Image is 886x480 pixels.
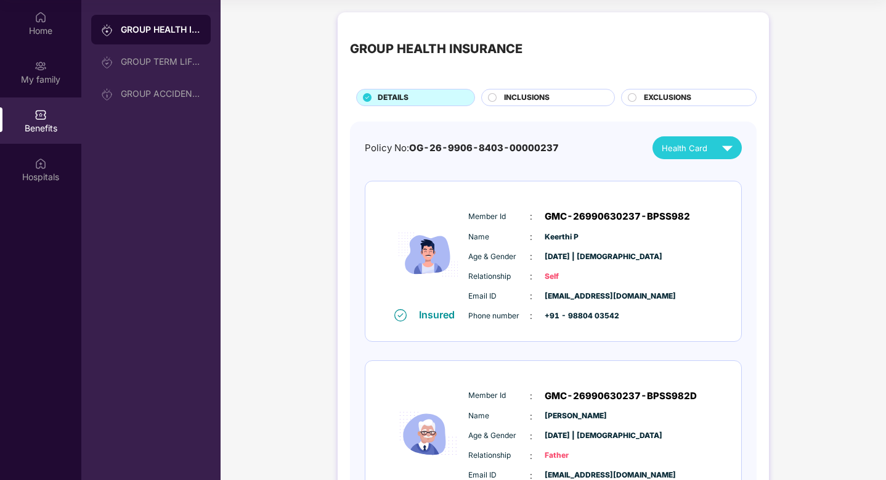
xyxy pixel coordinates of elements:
[35,157,47,170] img: svg+xml;base64,PHN2ZyBpZD0iSG9zcGl0YWxzIiB4bWxucz0iaHR0cDovL3d3dy53My5vcmcvMjAwMC9zdmciIHdpZHRoPS...
[35,109,47,121] img: svg+xml;base64,PHN2ZyBpZD0iQmVuZWZpdHMiIHhtbG5zPSJodHRwOi8vd3d3LnczLm9yZy8yMDAwL3N2ZyIgd2lkdGg9Ij...
[101,56,113,68] img: svg+xml;base64,PHN2ZyB3aWR0aD0iMjAiIGhlaWdodD0iMjAiIHZpZXdCb3g9IjAgMCAyMCAyMCIgZmlsbD0ibm9uZSIgeG...
[468,231,530,243] span: Name
[504,92,550,104] span: INCLUSIONS
[468,450,530,461] span: Relationship
[468,430,530,442] span: Age & Gender
[468,251,530,263] span: Age & Gender
[545,231,606,243] span: Keerthi P
[409,142,559,154] span: OG-26-9906-8403-00000237
[394,309,407,321] img: svg+xml;base64,PHN2ZyB4bWxucz0iaHR0cDovL3d3dy53My5vcmcvMjAwMC9zdmciIHdpZHRoPSIxNiIgaGVpZ2h0PSIxNi...
[644,92,691,104] span: EXCLUSIONS
[530,270,532,283] span: :
[101,24,113,36] img: svg+xml;base64,PHN2ZyB3aWR0aD0iMjAiIGhlaWdodD0iMjAiIHZpZXdCb3g9IjAgMCAyMCAyMCIgZmlsbD0ibm9uZSIgeG...
[545,209,690,224] span: GMC-26990630237-BPSS982
[468,211,530,223] span: Member Id
[530,389,532,403] span: :
[545,430,606,442] span: [DATE] | [DEMOGRAPHIC_DATA]
[652,136,742,159] button: Health Card
[121,23,201,36] div: GROUP HEALTH INSURANCE
[101,88,113,101] img: svg+xml;base64,PHN2ZyB3aWR0aD0iMjAiIGhlaWdodD0iMjAiIHZpZXdCb3g9IjAgMCAyMCAyMCIgZmlsbD0ibm9uZSIgeG...
[545,389,697,403] span: GMC-26990630237-BPSS982D
[35,60,47,72] img: svg+xml;base64,PHN2ZyB3aWR0aD0iMjAiIGhlaWdodD0iMjAiIHZpZXdCb3g9IjAgMCAyMCAyMCIgZmlsbD0ibm9uZSIgeG...
[545,410,606,422] span: [PERSON_NAME]
[545,291,606,302] span: [EMAIL_ADDRESS][DOMAIN_NAME]
[530,449,532,463] span: :
[530,429,532,443] span: :
[468,291,530,302] span: Email ID
[545,271,606,283] span: Self
[468,310,530,322] span: Phone number
[530,250,532,263] span: :
[35,11,47,23] img: svg+xml;base64,PHN2ZyBpZD0iSG9tZSIgeG1sbnM9Imh0dHA6Ly93d3cudzMub3JnLzIwMDAvc3ZnIiB3aWR0aD0iMjAiIG...
[468,390,530,402] span: Member Id
[545,251,606,263] span: [DATE] | [DEMOGRAPHIC_DATA]
[419,308,462,321] div: Insured
[365,141,559,155] div: Policy No:
[468,271,530,283] span: Relationship
[530,289,532,303] span: :
[121,57,201,67] div: GROUP TERM LIFE INSURANCE
[545,450,606,461] span: Father
[468,410,530,422] span: Name
[530,309,532,323] span: :
[717,137,738,159] img: svg+xml;base64,PHN2ZyB4bWxucz0iaHR0cDovL3d3dy53My5vcmcvMjAwMC9zdmciIHZpZXdCb3g9IjAgMCAyNCAyNCIgd2...
[378,92,408,104] span: DETAILS
[530,210,532,223] span: :
[350,39,522,59] div: GROUP HEALTH INSURANCE
[662,142,707,154] span: Health Card
[530,230,532,244] span: :
[121,89,201,99] div: GROUP ACCIDENTAL INSURANCE
[391,201,465,308] img: icon
[530,410,532,423] span: :
[545,310,606,322] span: +91 - 98804 03542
